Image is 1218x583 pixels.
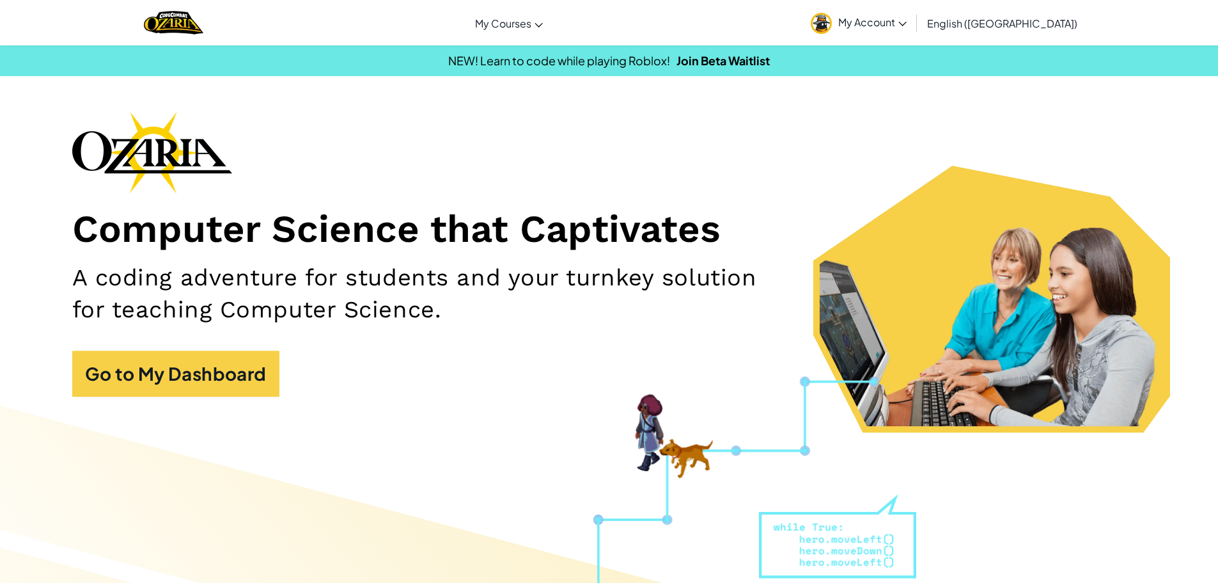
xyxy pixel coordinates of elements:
a: My Account [804,3,913,43]
a: Go to My Dashboard [72,351,279,397]
h1: Computer Science that Captivates [72,206,1146,253]
a: My Courses [469,6,549,40]
img: Ozaria branding logo [72,111,232,193]
span: English ([GEOGRAPHIC_DATA]) [927,17,1077,30]
a: Join Beta Waitlist [676,53,770,68]
img: avatar [811,13,832,34]
h2: A coding adventure for students and your turnkey solution for teaching Computer Science. [72,262,792,325]
span: My Account [838,15,907,29]
a: Ozaria by CodeCombat logo [144,10,203,36]
span: NEW! Learn to code while playing Roblox! [448,53,670,68]
span: My Courses [475,17,531,30]
a: English ([GEOGRAPHIC_DATA]) [921,6,1084,40]
img: Home [144,10,203,36]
